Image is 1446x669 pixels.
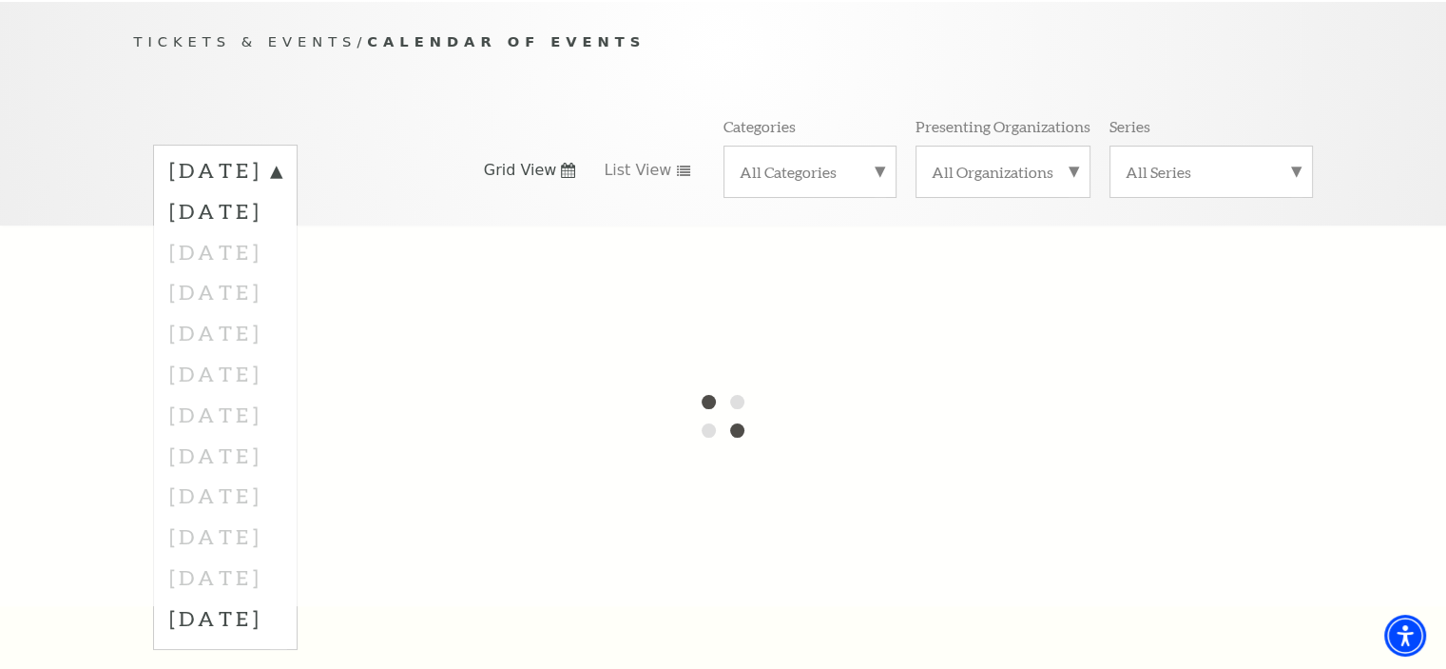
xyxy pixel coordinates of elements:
span: List View [604,160,671,181]
label: [DATE] [169,598,281,639]
label: [DATE] [169,190,281,231]
p: Categories [723,116,796,136]
label: All Categories [740,162,880,182]
label: All Organizations [932,162,1074,182]
div: Accessibility Menu [1384,615,1426,657]
span: Calendar of Events [367,33,646,49]
label: All Series [1126,162,1297,182]
p: Series [1109,116,1150,136]
label: [DATE] [169,156,281,190]
p: Presenting Organizations [916,116,1090,136]
span: Grid View [484,160,557,181]
p: / [134,30,1313,54]
span: Tickets & Events [134,33,357,49]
